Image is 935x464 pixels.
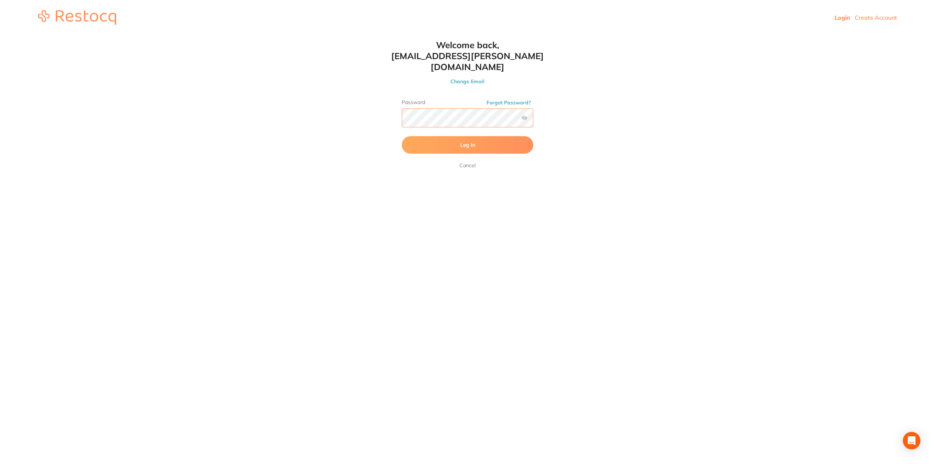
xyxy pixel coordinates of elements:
label: Password [402,99,533,106]
button: Log In [402,136,533,154]
img: restocq_logo.svg [38,10,116,25]
button: Change Email [387,78,548,85]
a: Login [835,14,850,21]
a: Create Account [855,14,897,21]
button: Forgot Password? [484,99,533,106]
h1: Welcome back, [EMAIL_ADDRESS][PERSON_NAME][DOMAIN_NAME] [387,39,548,72]
span: Log In [460,142,475,148]
a: Cancel [458,161,477,170]
div: Open Intercom Messenger [903,432,920,449]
